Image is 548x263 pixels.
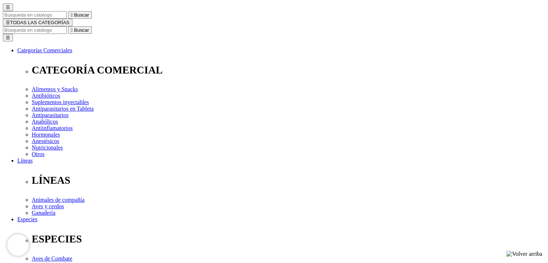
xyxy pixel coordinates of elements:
a: Antiparasitarios en Tableta [32,106,94,112]
a: Otros [32,151,45,157]
span: ☰ [6,20,10,25]
p: LÍNEAS [32,174,545,186]
a: Suplementos inyectables [32,99,89,105]
iframe: Brevo live chat [7,234,29,256]
p: CATEGORÍA COMERCIAL [32,64,545,76]
button:  Buscar [68,11,92,19]
button: ☰TODAS LAS CATEGORÍAS [3,19,72,26]
a: Ganadería [32,210,55,216]
span: Buscar [74,27,89,33]
span: Buscar [74,12,89,18]
a: Nutricionales [32,144,63,151]
a: Animales de compañía [32,197,85,203]
a: Especies [17,216,37,222]
input: Buscar [3,11,67,19]
button:  Buscar [68,26,92,34]
i:  [71,27,73,33]
input: Buscar [3,26,67,34]
a: Antiinflamatorios [32,125,73,131]
a: Anabólicos [32,119,58,125]
button: ☰ [3,4,13,11]
a: Aves de Combate [32,255,72,262]
a: Categorías Comerciales [17,47,72,53]
a: Antibióticos [32,93,60,99]
a: Alimentos y Snacks [32,86,78,92]
span: ☰ [6,5,10,10]
p: ESPECIES [32,233,545,245]
a: Aves y cerdos [32,203,64,209]
a: Líneas [17,157,33,164]
img: Volver arriba [506,251,542,257]
i:  [71,12,73,18]
a: Anestésicos [32,138,59,144]
a: Hormonales [32,131,60,138]
button: ☰ [3,34,13,41]
a: Antiparasitarios [32,112,68,118]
